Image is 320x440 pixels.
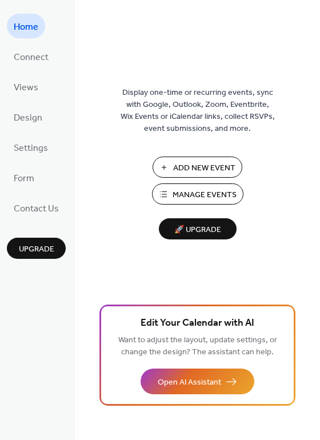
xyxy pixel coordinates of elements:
[7,195,66,220] a: Contact Us
[7,74,45,99] a: Views
[141,369,254,394] button: Open AI Assistant
[14,200,59,218] span: Contact Us
[14,79,38,97] span: Views
[152,183,243,205] button: Manage Events
[7,135,55,159] a: Settings
[14,18,38,36] span: Home
[166,222,230,238] span: 🚀 Upgrade
[14,109,42,127] span: Design
[121,87,275,135] span: Display one-time or recurring events, sync with Google, Outlook, Zoom, Eventbrite, Wix Events or ...
[118,333,277,360] span: Want to adjust the layout, update settings, or change the design? The assistant can help.
[7,14,45,38] a: Home
[153,157,242,178] button: Add New Event
[14,170,34,187] span: Form
[173,189,237,201] span: Manage Events
[7,105,49,129] a: Design
[7,238,66,259] button: Upgrade
[7,44,55,69] a: Connect
[141,315,254,331] span: Edit Your Calendar with AI
[173,162,235,174] span: Add New Event
[14,139,48,157] span: Settings
[19,243,54,255] span: Upgrade
[158,377,221,389] span: Open AI Assistant
[7,165,41,190] a: Form
[159,218,237,239] button: 🚀 Upgrade
[14,49,49,66] span: Connect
